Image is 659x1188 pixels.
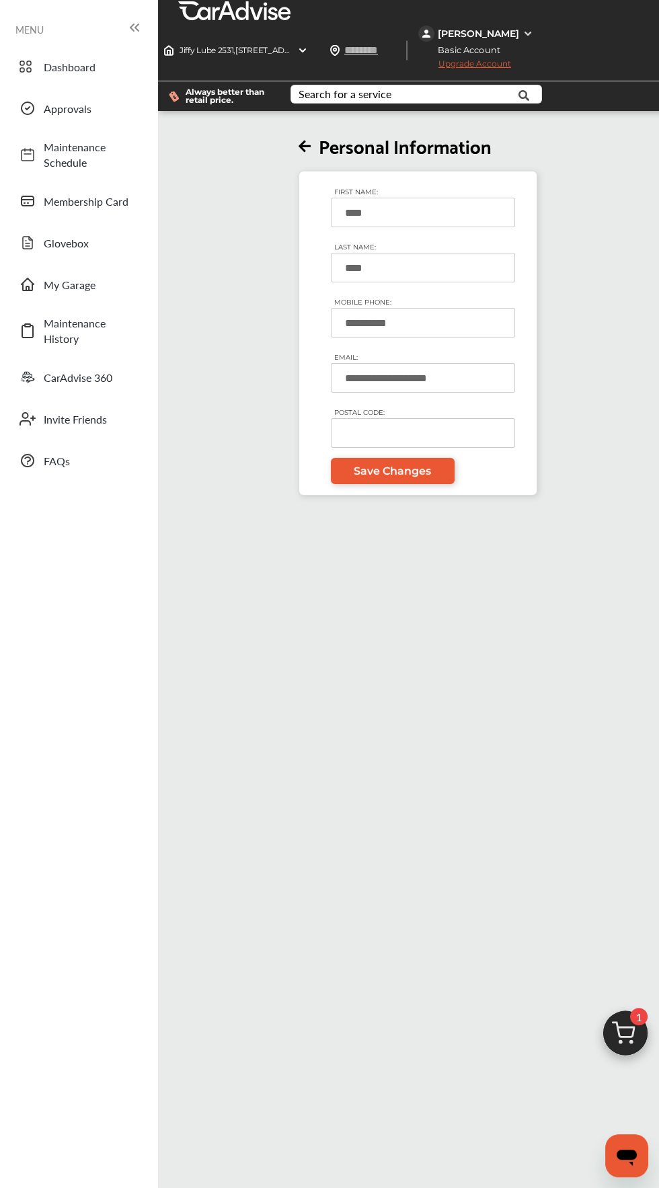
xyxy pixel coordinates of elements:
span: Upgrade Account [418,58,511,75]
a: FAQs [12,443,145,478]
img: header-divider.bc55588e.svg [406,40,408,61]
a: Approvals [12,91,145,126]
img: header-home-logo.8d720a4f.svg [163,45,174,56]
a: Membership Card [12,184,145,219]
img: dollor_label_vector.a70140d1.svg [169,91,179,102]
div: Search for a service [299,89,391,100]
input: FIRST NAME: [331,198,515,227]
input: LAST NAME: [331,253,515,282]
span: MENU [15,24,44,35]
span: My Garage [44,277,138,292]
img: header-down-arrow.9dd2ce7d.svg [297,45,308,56]
span: Membership Card [44,194,138,209]
span: CarAdvise 360 [44,370,138,385]
a: Maintenance History [12,309,145,353]
a: Invite Friends [12,401,145,436]
span: Glovebox [44,235,138,251]
span: Save Changes [354,465,431,477]
input: MOBILE PHONE: [331,308,515,338]
a: Maintenance Schedule [12,132,145,177]
span: LAST NAME: [331,239,379,255]
a: Dashboard [12,49,145,84]
img: jVpblrzwTbfkPYzPPzSLxeg0AAAAASUVORK5CYII= [418,26,434,42]
span: Dashboard [44,59,138,75]
input: POSTAL CODE: [331,418,515,448]
div: [PERSON_NAME] [438,28,519,40]
span: Maintenance Schedule [44,139,138,170]
a: CarAdvise 360 [12,360,145,395]
h2: Personal Information [299,134,537,157]
span: Always better than retail price. [186,88,269,104]
img: WGsFRI8htEPBVLJbROoPRyZpYNWhNONpIPPETTm6eUC0GeLEiAAAAAElFTkSuQmCC [522,28,533,39]
span: FAQs [44,453,138,469]
img: cart_icon.3d0951e8.svg [593,1004,658,1069]
span: POSTAL CODE: [331,405,388,420]
a: Save Changes [331,458,455,484]
span: FIRST NAME: [331,184,381,200]
span: EMAIL: [331,350,361,365]
span: Invite Friends [44,411,138,427]
input: EMAIL: [331,363,515,393]
span: Maintenance History [44,315,138,346]
iframe: Button to launch messaging window [605,1134,648,1177]
span: MOBILE PHONE: [331,294,395,310]
span: Approvals [44,101,138,116]
span: Basic Account [420,43,510,57]
a: My Garage [12,267,145,302]
span: 1 [630,1008,648,1025]
span: Jiffy Lube 2531 , [STREET_ADDRESS][PERSON_NAME] [GEOGRAPHIC_DATA] , OR 97229 [180,45,509,55]
a: Glovebox [12,225,145,260]
img: location_vector.a44bc228.svg [329,45,340,56]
